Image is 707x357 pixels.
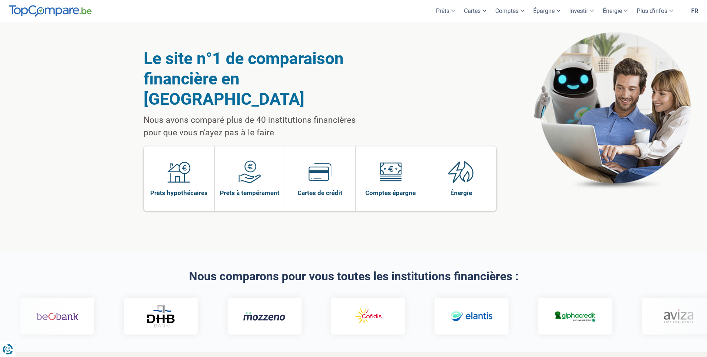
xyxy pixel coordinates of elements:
img: Comptes épargne [379,160,402,183]
a: Énergie Énergie [426,146,496,211]
h2: Nous comparons pour vous toutes les institutions financières : [144,270,563,283]
span: Prêts hypothécaires [150,189,208,197]
p: Nous avons comparé plus de 40 institutions financières pour que vous n'ayez pas à le faire [144,114,374,139]
span: Comptes épargne [365,189,416,197]
a: Comptes épargne Comptes épargne [356,146,426,211]
img: Mozzeno [243,312,285,321]
a: Cartes de crédit Cartes de crédit [285,146,355,211]
img: Prêts hypothécaires [168,160,190,183]
a: Prêts à tempérament Prêts à tempérament [215,146,285,211]
img: Cofidis [347,306,389,327]
span: Cartes de crédit [298,189,342,197]
img: Beobank [36,306,78,327]
img: Elantis [450,306,492,327]
img: Prêts à tempérament [238,160,261,183]
img: DHB Bank [146,305,175,327]
img: Énergie [448,160,474,183]
h1: Le site n°1 de comparaison financière en [GEOGRAPHIC_DATA] [144,48,374,109]
img: TopCompare [9,5,92,17]
img: Cartes de crédit [309,160,331,183]
span: Énergie [450,189,472,197]
span: Prêts à tempérament [220,189,279,197]
img: Alphacredit [554,310,596,323]
a: Prêts hypothécaires Prêts hypothécaires [144,146,214,211]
